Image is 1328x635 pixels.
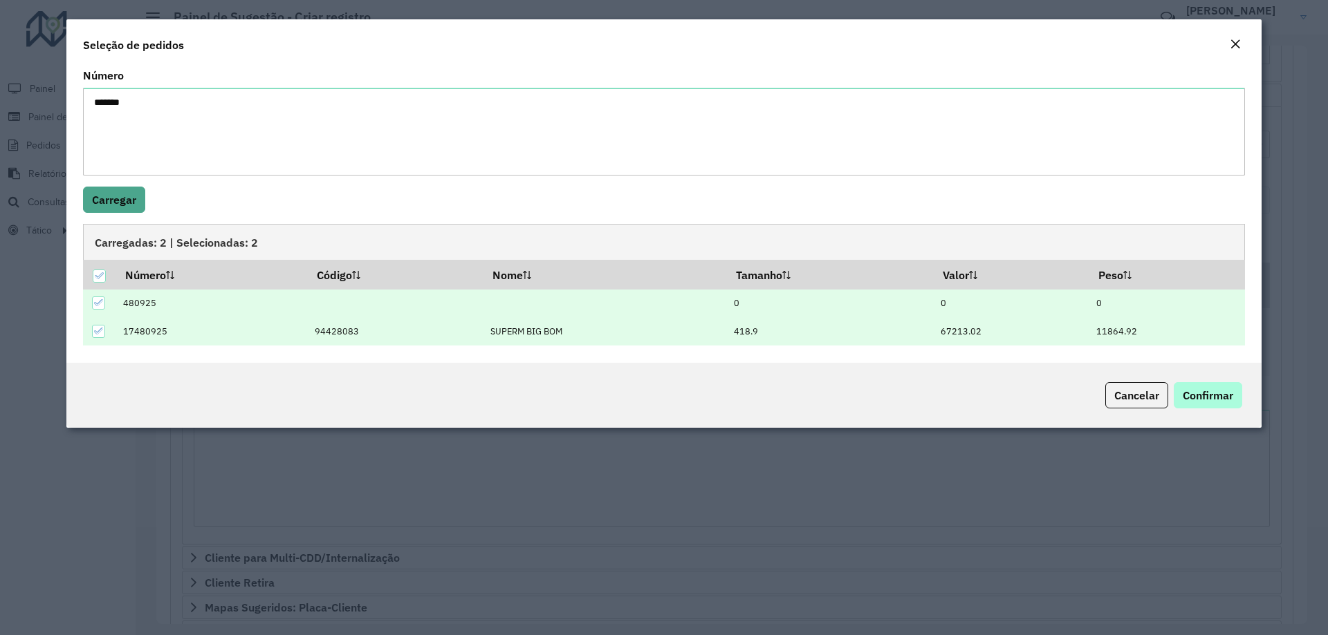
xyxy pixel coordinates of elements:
[307,317,483,345] td: 94428083
[1183,388,1233,402] span: Confirmar
[116,260,307,289] th: Número
[933,290,1089,318] td: 0
[116,290,307,318] td: 480925
[483,317,727,345] td: SUPERM BIG BOM
[1089,260,1244,289] th: Peso
[307,260,483,289] th: Código
[1114,388,1159,402] span: Cancelar
[83,37,184,53] h4: Seleção de pedidos
[1089,290,1244,318] td: 0
[483,260,727,289] th: Nome
[933,317,1089,345] td: 67213.02
[933,260,1089,289] th: Valor
[726,290,933,318] td: 0
[1089,317,1244,345] td: 11864.92
[83,224,1245,260] div: Carregadas: 2 | Selecionadas: 2
[116,317,307,345] td: 17480925
[726,317,933,345] td: 418.9
[726,260,933,289] th: Tamanho
[1174,382,1242,408] button: Confirmar
[1230,39,1241,50] em: Fechar
[83,187,145,213] button: Carregar
[1105,382,1168,408] button: Cancelar
[1226,36,1245,54] button: Close
[83,67,124,84] label: Número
